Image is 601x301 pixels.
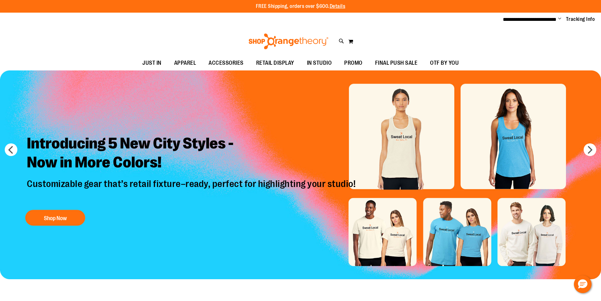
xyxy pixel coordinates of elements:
a: OTF BY YOU [424,56,465,70]
a: APPAREL [168,56,203,70]
span: OTF BY YOU [430,56,459,70]
button: Hello, have a question? Let’s chat. [574,275,592,293]
button: Shop Now [25,210,85,226]
span: IN STUDIO [307,56,332,70]
a: IN STUDIO [301,56,338,70]
a: JUST IN [136,56,168,70]
p: FREE Shipping, orders over $600. [256,3,345,10]
a: RETAIL DISPLAY [250,56,301,70]
a: FINAL PUSH SALE [369,56,424,70]
button: prev [5,143,17,156]
span: RETAIL DISPLAY [256,56,294,70]
span: FINAL PUSH SALE [375,56,418,70]
a: Details [330,3,345,9]
a: Introducing 5 New City Styles -Now in More Colors! Customizable gear that’s retail fixture–ready,... [22,129,362,229]
img: Shop Orangetheory [248,33,329,49]
span: PROMO [344,56,362,70]
button: next [584,143,596,156]
h2: Introducing 5 New City Styles - Now in More Colors! [22,129,362,178]
span: JUST IN [142,56,162,70]
p: Customizable gear that’s retail fixture–ready, perfect for highlighting your studio! [22,178,362,203]
a: PROMO [338,56,369,70]
a: Tracking Info [566,16,595,23]
span: APPAREL [174,56,196,70]
span: ACCESSORIES [209,56,244,70]
a: ACCESSORIES [202,56,250,70]
button: Account menu [558,16,561,22]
